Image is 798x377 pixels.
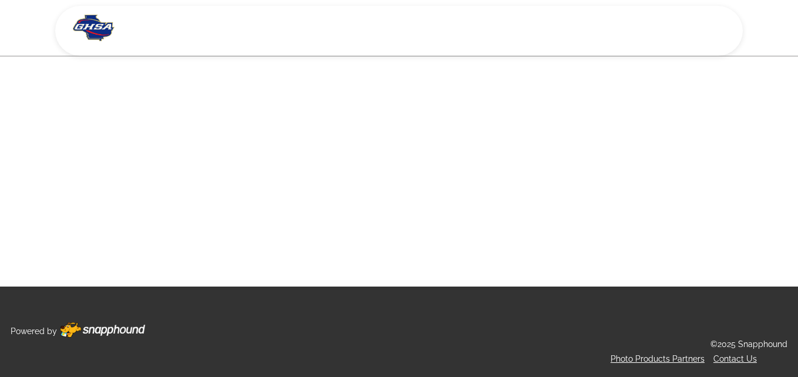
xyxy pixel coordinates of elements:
[710,337,787,352] p: ©2025 Snapphound
[60,322,145,338] img: Footer
[713,354,757,363] a: Contact Us
[73,15,115,41] img: Snapphound Logo
[11,324,57,339] p: Powered by
[611,354,705,363] a: Photo Products Partners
